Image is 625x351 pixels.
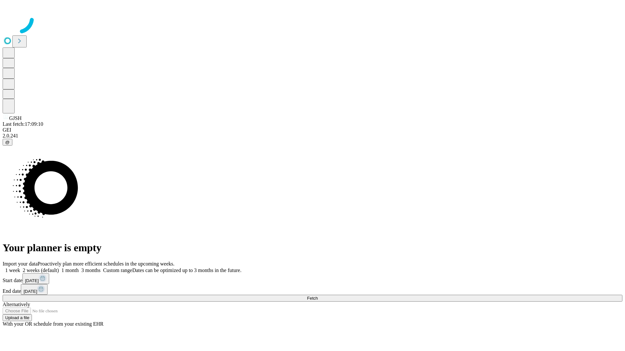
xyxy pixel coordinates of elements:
[21,284,48,295] button: [DATE]
[81,267,101,273] span: 3 months
[3,273,622,284] div: Start date
[3,302,30,307] span: Alternatively
[3,284,622,295] div: End date
[307,296,318,301] span: Fetch
[3,121,43,127] span: Last fetch: 17:09:10
[5,140,10,145] span: @
[22,273,49,284] button: [DATE]
[3,242,622,254] h1: Your planner is empty
[132,267,241,273] span: Dates can be optimized up to 3 months in the future.
[3,314,32,321] button: Upload a file
[3,139,12,146] button: @
[3,261,38,266] span: Import your data
[3,133,622,139] div: 2.0.241
[103,267,132,273] span: Custom range
[23,289,37,294] span: [DATE]
[9,115,21,121] span: GJSH
[3,295,622,302] button: Fetch
[5,267,20,273] span: 1 week
[23,267,59,273] span: 2 weeks (default)
[38,261,174,266] span: Proactively plan more efficient schedules in the upcoming weeks.
[3,321,104,327] span: With your OR schedule from your existing EHR
[25,278,39,283] span: [DATE]
[62,267,79,273] span: 1 month
[3,127,622,133] div: GEI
